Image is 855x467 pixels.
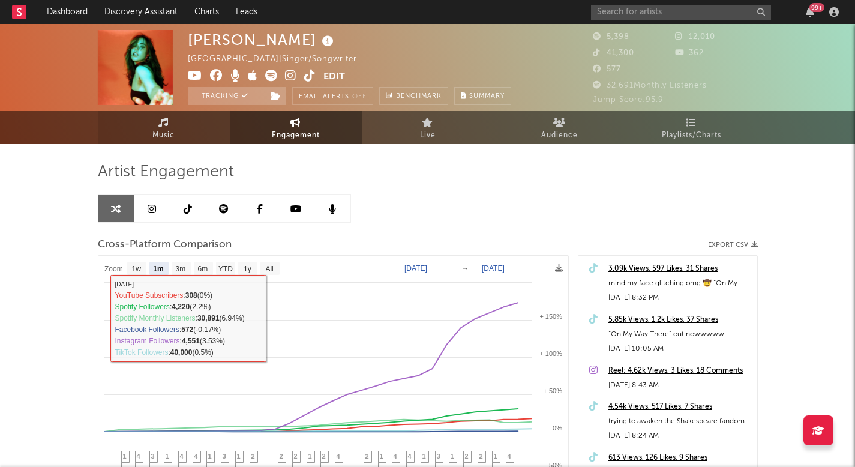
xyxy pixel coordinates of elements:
span: 32,691 Monthly Listeners [593,82,707,89]
div: [DATE] 8:43 AM [608,378,751,393]
span: Jump Score: 95.9 [593,96,664,104]
span: 5,398 [593,33,629,41]
text: All [265,265,273,273]
text: 1y [244,265,251,273]
span: Cross-Platform Comparison [98,238,232,252]
button: Edit [323,70,345,85]
a: Benchmark [379,87,448,105]
div: [PERSON_NAME] [188,30,337,50]
span: 3 [223,453,226,460]
text: + 150% [539,313,562,320]
button: Tracking [188,87,263,105]
button: Summary [454,87,511,105]
a: 613 Views, 126 Likes, 9 Shares [608,451,751,465]
a: Engagement [230,111,362,144]
text: Zoom [104,265,123,273]
a: Audience [494,111,626,144]
button: Export CSV [708,241,758,249]
a: Music [98,111,230,144]
input: Search for artists [591,5,771,20]
div: trying to awaken the Shakespeare fandom 🫡🫡 #shakespeare #romeoandjuliet #englishmajor #newmusic #... [608,414,751,429]
span: 3 [437,453,440,460]
span: 2 [479,453,483,460]
button: 99+ [806,7,814,17]
text: 3m [175,265,185,273]
a: 5.85k Views, 1.2k Likes, 37 Shares [608,313,751,327]
span: Audience [541,128,578,143]
span: 1 [451,453,454,460]
a: 3.09k Views, 597 Likes, 31 Shares [608,262,751,276]
text: + 50% [543,387,562,394]
span: 4 [394,453,397,460]
span: Playlists/Charts [662,128,721,143]
div: [GEOGRAPHIC_DATA] | Singer/Songwriter [188,52,371,67]
span: 362 [675,49,704,57]
text: [DATE] [404,264,427,273]
text: → [461,264,469,273]
span: 1 [166,453,169,460]
text: [DATE] [482,264,505,273]
span: 41,300 [593,49,634,57]
span: 4 [137,453,140,460]
span: 2 [365,453,369,460]
span: 3 [151,453,155,460]
span: 2 [251,453,255,460]
span: Music [152,128,175,143]
span: 4 [180,453,184,460]
span: Summary [469,93,505,100]
a: Playlists/Charts [626,111,758,144]
div: [DATE] 8:24 AM [608,429,751,443]
div: [DATE] 8:32 PM [608,291,751,305]
div: 99 + [809,3,824,12]
text: YTD [218,265,232,273]
span: 1 [380,453,383,460]
div: “On My Way There” out nowwwww #queermusic #countrymusic #cowgirl #wlw #newmusic [608,327,751,342]
span: 1 [123,453,127,460]
button: Email AlertsOff [292,87,373,105]
span: 1 [208,453,212,460]
span: 2 [322,453,326,460]
span: 1 [237,453,241,460]
em: Off [352,94,367,100]
a: 4.54k Views, 517 Likes, 7 Shares [608,400,751,414]
span: 1 [494,453,497,460]
span: 2 [465,453,469,460]
span: 2 [280,453,283,460]
span: 4 [194,453,198,460]
span: Live [420,128,436,143]
span: Engagement [272,128,320,143]
span: 2 [294,453,298,460]
span: 1 [308,453,312,460]
span: 4 [508,453,511,460]
text: 6m [197,265,208,273]
text: 0% [553,424,562,432]
span: 12,010 [675,33,715,41]
div: [DATE] 10:05 AM [608,342,751,356]
span: 1 [422,453,426,460]
a: Live [362,111,494,144]
span: 577 [593,65,621,73]
text: 1m [153,265,163,273]
span: Benchmark [396,89,442,104]
text: + 100% [539,350,562,357]
div: mind my face glitching omg 🤠 “On My Way There” ❤️‍🔥❤️‍🔥#queermusic #countrymusic #cowgirl #wlw #n... [608,276,751,291]
span: 4 [408,453,412,460]
span: Artist Engagement [98,165,234,179]
text: 1w [131,265,141,273]
a: Reel: 4.62k Views, 3 Likes, 18 Comments [608,364,751,378]
span: 4 [337,453,340,460]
